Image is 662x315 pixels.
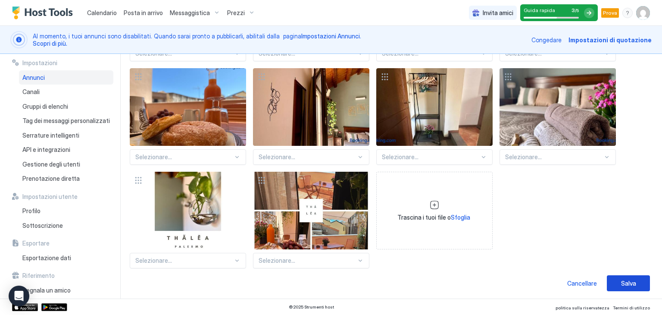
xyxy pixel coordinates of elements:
[500,68,616,146] div: Visualizza immagine
[87,8,117,17] a: Calendario
[33,40,67,47] a: Scopri di più.
[556,305,609,310] font: politica sulla riservatezza
[87,9,117,16] font: Calendario
[22,132,79,139] font: Serrature intelligenti
[568,36,652,44] font: Impostazioni di quotazione
[603,9,617,16] font: Prova
[22,207,41,214] font: Profilo
[22,287,71,294] font: Segnala un amico
[41,303,67,311] a: Google Play Store
[560,275,603,291] button: Cancellare
[571,7,575,13] font: 3
[556,302,609,312] a: politica sulla riservatezza
[289,304,293,309] font: ©
[19,204,113,218] a: Profilo
[19,251,113,265] a: Esportazione dati
[607,275,650,291] button: Salva
[9,286,29,306] div: Apri Intercom Messenger
[531,35,562,44] div: Congedare
[397,214,451,221] font: Trascina i tuoi file o
[22,272,55,279] font: Riferimento
[253,172,369,249] div: Visualizza immagine
[19,128,113,143] a: Serrature intelligenti
[170,9,210,16] font: Messaggistica
[19,171,113,186] a: Prenotazione diretta
[22,74,45,81] font: Annunci
[622,8,633,18] div: menu
[22,239,50,247] font: Esportare
[301,32,360,40] a: Impostazioni Annunci
[19,99,113,114] a: Gruppi di elenchi
[124,8,163,17] a: Posta in arrivo
[19,70,113,85] a: Annunci
[568,35,652,44] div: Impostazioni di quotazione
[293,304,334,309] font: 2025 Strumenti host
[227,9,245,16] font: Prezzi
[567,280,597,287] font: Cancellare
[575,8,576,13] font: /
[621,280,636,287] font: Salva
[22,59,57,66] font: Impostazioni
[22,193,78,200] font: Impostazioni utente
[531,36,562,44] font: Congedare
[376,68,493,146] div: Visualizza immagine
[360,32,361,40] font: .
[130,172,246,249] div: Visualizza immagine
[22,88,40,95] font: Canali
[524,7,555,13] font: Guida rapida
[613,302,650,312] a: Termini di utilizzo
[22,254,71,261] font: Esportazione dati
[22,175,80,182] font: Prenotazione diretta
[22,222,63,229] font: Sottoscrizione
[576,8,579,13] font: 5
[636,6,650,20] div: Profilo utente
[12,6,77,19] a: Logo degli strumenti host
[19,157,113,172] a: Gestione degli utenti
[19,218,113,233] a: Sottoscrizione
[19,85,113,99] a: Canali
[22,103,68,110] font: Gruppi di elenchi
[253,68,369,146] div: Visualizza immagine
[22,161,80,168] font: Gestione degli utenti
[33,32,301,40] font: Al momento, i tuoi annunci sono disabilitati. Quando sarai pronto a pubblicarli, abilitali dalla ...
[12,303,38,311] a: App Store
[19,142,113,157] a: API e integrazioni
[613,305,650,310] font: Termini di utilizzo
[124,9,163,16] font: Posta in arrivo
[451,214,470,221] font: Sfoglia
[19,283,113,298] a: Segnala un amico
[483,9,513,16] font: Invita amici
[130,68,246,146] div: Visualizza immagine
[19,113,113,128] a: Tag dei messaggi personalizzati
[22,146,70,153] font: API e integrazioni
[22,117,110,124] font: Tag dei messaggi personalizzati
